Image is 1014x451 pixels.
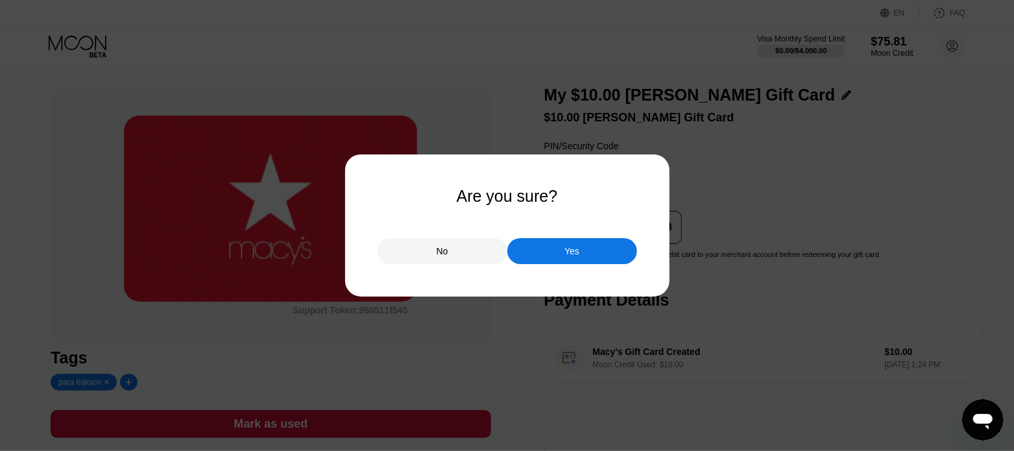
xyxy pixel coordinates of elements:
[507,238,637,264] div: Yes
[437,245,448,257] div: No
[457,187,558,206] div: Are you sure?
[962,399,1004,441] iframe: Кнопка запуска окна обмена сообщениями
[564,245,579,257] div: Yes
[378,238,507,264] div: No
